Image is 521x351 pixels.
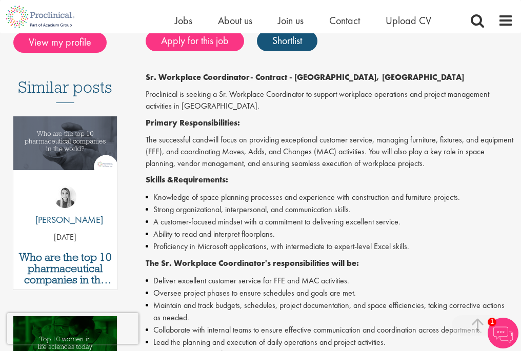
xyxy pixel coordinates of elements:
[175,14,192,27] a: Jobs
[146,240,513,253] li: Proficiency in Microsoft applications, with intermediate to expert-level Excel skills.
[329,14,360,27] a: Contact
[146,324,513,336] li: Collaborate with internal teams to ensure effective communication and coordination across departm...
[13,232,117,243] p: [DATE]
[18,78,112,103] h3: Similar posts
[54,185,76,208] img: Hannah Burke
[146,191,513,203] li: Knowledge of space planning processes and experience with construction and furniture projects.
[146,72,250,82] strong: Sr. Workplace Coordinator
[146,299,513,324] li: Maintain and track budgets, schedules, project documentation, and space efficiencies, taking corr...
[218,14,252,27] a: About us
[146,134,513,170] p: The successful candwill focus on providing exceptional customer service, managing furniture, fixt...
[146,228,513,240] li: Ability to read and interpret floorplans.
[173,174,228,185] strong: Requirements:
[278,14,304,27] a: Join us
[7,313,138,344] iframe: reCAPTCHA
[146,174,173,185] strong: Skills &
[28,213,103,226] p: [PERSON_NAME]
[146,287,513,299] li: Oversee project phases to ensure schedules and goals are met.
[18,252,112,285] a: Who are the top 10 pharmaceutical companies in the world? (2025)
[250,72,464,82] strong: - Contract - [GEOGRAPHIC_DATA], [GEOGRAPHIC_DATA]
[13,32,107,53] span: View my profile
[146,89,513,112] p: Proclinical is seeking a Sr. Workplace Coordinator to support workplace operations and project ma...
[13,116,117,207] a: Link to a post
[13,34,117,48] a: View my profile
[257,31,317,51] a: Shortlist
[28,185,103,232] a: Hannah Burke [PERSON_NAME]
[146,275,513,287] li: Deliver excellent customer service for FFE and MAC activities.
[146,117,240,128] strong: Primary Responsibilities:
[13,116,117,170] img: Top 10 pharmaceutical companies in the world 2025
[146,336,513,348] li: Lead the planning and execution of daily operations and project activities.
[488,318,518,348] img: Chatbot
[146,203,513,216] li: Strong organizational, interpersonal, and communication skills.
[488,318,496,326] span: 1
[146,216,513,228] li: A customer-focused mindset with a commitment to delivering excellent service.
[146,31,244,51] a: Apply for this job
[386,14,431,27] a: Upload CV
[146,258,359,269] strong: The Sr. Workplace Coordinator's responsibilities will be:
